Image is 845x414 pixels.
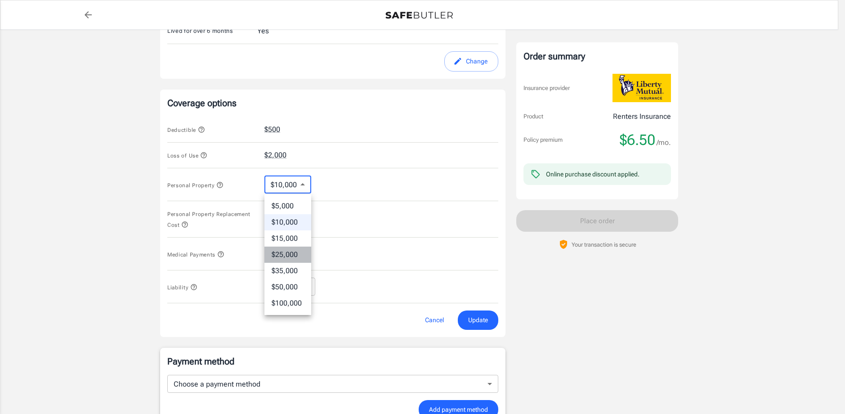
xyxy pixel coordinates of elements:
li: $25,000 [264,247,311,263]
li: $50,000 [264,279,311,295]
li: $100,000 [264,295,311,311]
li: $15,000 [264,230,311,247]
li: $10,000 [264,214,311,230]
li: $35,000 [264,263,311,279]
li: $5,000 [264,198,311,214]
